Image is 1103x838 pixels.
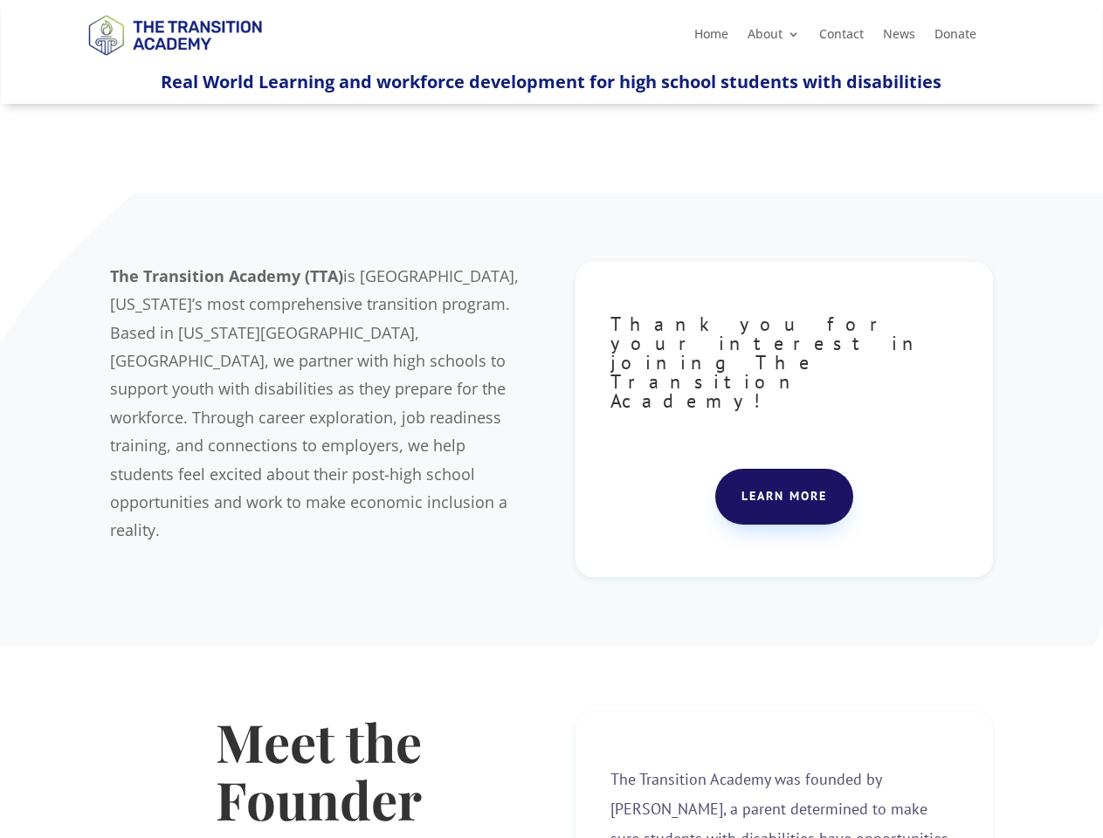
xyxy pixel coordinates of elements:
a: Learn more [715,469,853,525]
span: Thank you for your interest in joining The Transition Academy! [610,312,927,413]
a: Logo-Noticias [80,52,269,69]
span: Real World Learning and workforce development for high school students with disabilities [161,70,941,93]
a: Contact [819,28,864,47]
a: Home [694,28,728,47]
strong: Meet the Founder [216,706,422,834]
a: Donate [934,28,976,47]
a: News [883,28,915,47]
img: TTA Brand_TTA Primary Logo_Horizontal_Light BG [80,3,269,65]
a: About [748,28,800,47]
b: The Transition Academy (TTA) [110,265,343,286]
